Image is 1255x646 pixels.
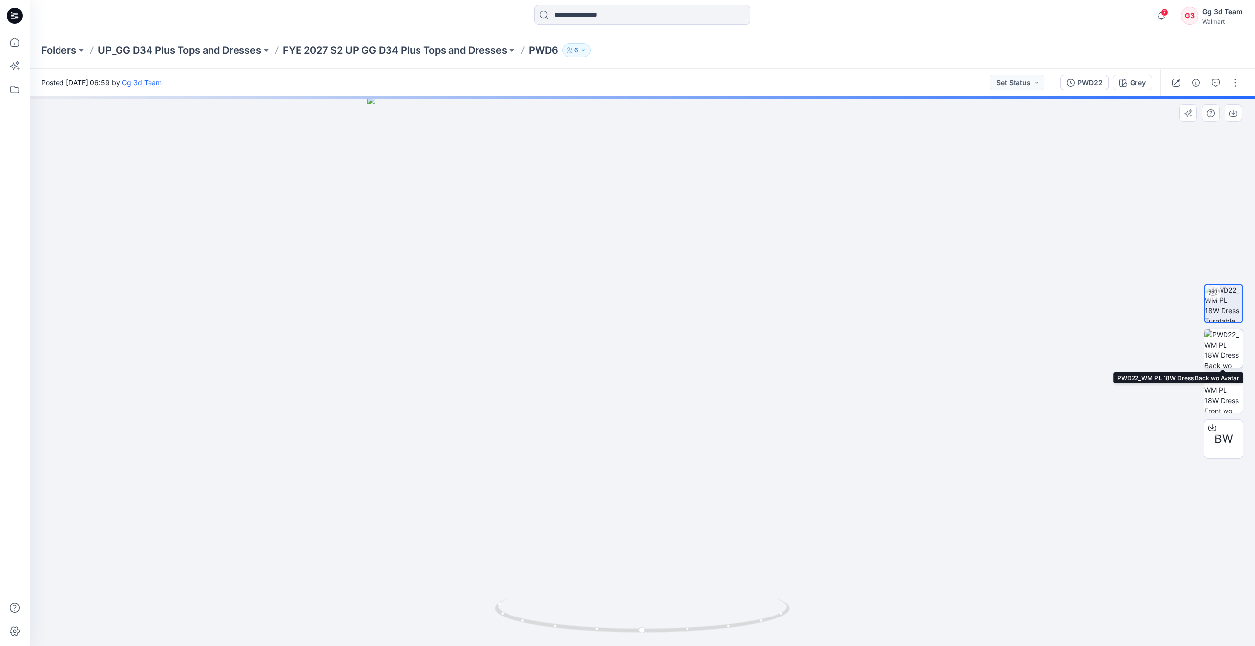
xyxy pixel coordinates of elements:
[1188,75,1204,90] button: Details
[1214,430,1233,448] span: BW
[122,78,162,87] a: Gg 3d Team
[1161,8,1168,16] span: 7
[41,77,162,88] span: Posted [DATE] 06:59 by
[1202,18,1243,25] div: Walmart
[1060,75,1109,90] button: PWD22
[1113,75,1152,90] button: Grey
[1205,285,1242,322] img: PWD22_WM PL 18W Dress Turntable with Avatar
[562,43,591,57] button: 6
[98,43,261,57] a: UP_GG D34 Plus Tops and Dresses
[1130,77,1146,88] div: Grey
[1202,6,1243,18] div: Gg 3d Team
[529,43,558,57] p: PWD6
[1204,375,1243,413] img: PWD22_WM PL 18W Dress Front wo Avatar
[1077,77,1103,88] div: PWD22
[283,43,507,57] a: FYE 2027 S2 UP GG D34 Plus Tops and Dresses
[41,43,76,57] a: Folders
[1181,7,1198,25] div: G3
[574,45,578,56] p: 6
[1204,329,1243,368] img: PWD22_WM PL 18W Dress Back wo Avatar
